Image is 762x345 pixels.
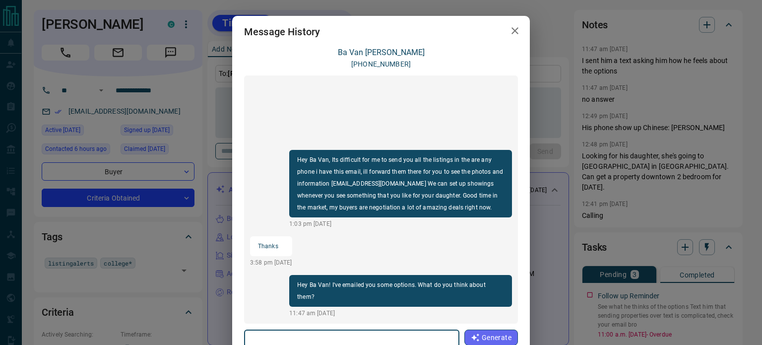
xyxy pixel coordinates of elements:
p: Thanks [258,240,284,252]
p: 1:03 pm [DATE] [289,219,512,228]
p: 3:58 pm [DATE] [250,258,292,267]
p: 11:47 am [DATE] [289,309,512,318]
p: [PHONE_NUMBER] [351,59,411,69]
h2: Message History [232,16,332,48]
p: Hey Ba Van! I've emailed you some options. What do you think about them? [297,279,504,303]
a: Ba Van [PERSON_NAME] [338,48,425,57]
p: Hey Ba Van, Its difficult for me to send you all the listings in the are any phone i have this em... [297,154,504,213]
